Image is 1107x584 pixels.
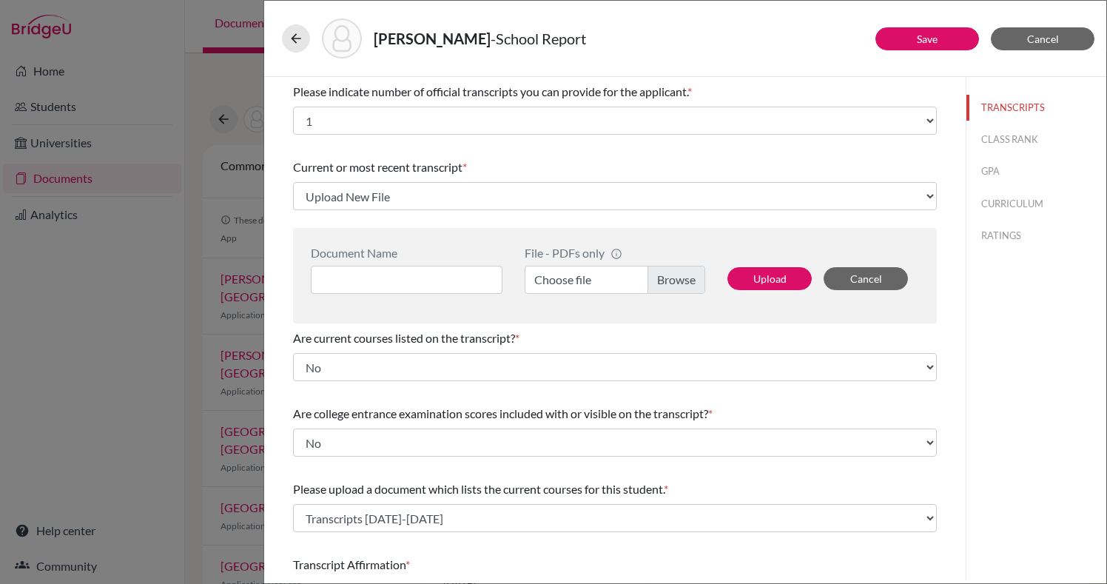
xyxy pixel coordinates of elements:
[293,406,708,420] span: Are college entrance examination scores included with or visible on the transcript?
[293,482,664,496] span: Please upload a document which lists the current courses for this student.
[374,30,491,47] strong: [PERSON_NAME]
[610,248,622,260] span: info
[966,191,1106,217] button: CURRICULUM
[293,557,406,571] span: Transcript Affirmation
[824,267,908,290] button: Cancel
[727,267,812,290] button: Upload
[966,95,1106,121] button: TRANSCRIPTS
[293,84,687,98] span: Please indicate number of official transcripts you can provide for the applicant.
[966,158,1106,184] button: GPA
[525,246,705,260] div: File - PDFs only
[525,266,705,294] label: Choose file
[491,30,586,47] span: - School Report
[293,331,515,345] span: Are current courses listed on the transcript?
[311,246,502,260] div: Document Name
[293,160,462,174] span: Current or most recent transcript
[966,223,1106,249] button: RATINGS
[966,127,1106,152] button: CLASS RANK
